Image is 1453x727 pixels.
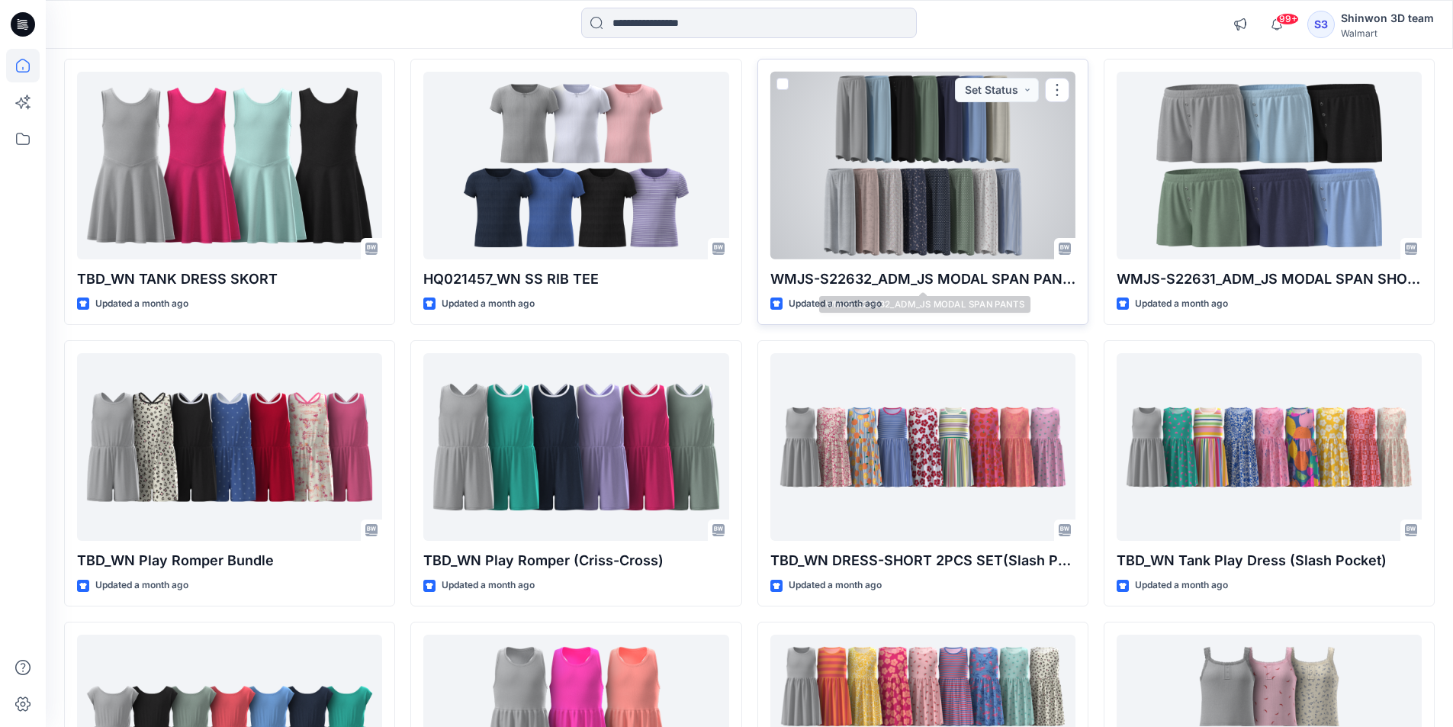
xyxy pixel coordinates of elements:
[77,550,382,571] p: TBD_WN Play Romper Bundle
[442,296,535,312] p: Updated a month ago
[77,72,382,260] a: TBD_WN TANK DRESS SKORT
[423,353,728,542] a: TBD_WN Play Romper (Criss-Cross)
[1135,296,1228,312] p: Updated a month ago
[1117,269,1422,290] p: WMJS-S22631_ADM_JS MODAL SPAN SHORTS
[1117,353,1422,542] a: TBD_WN Tank Play Dress (Slash Pocket)
[423,550,728,571] p: TBD_WN Play Romper (Criss-Cross)
[423,269,728,290] p: HQ021457_WN SS RIB TEE
[1276,13,1299,25] span: 99+
[442,577,535,594] p: Updated a month ago
[770,353,1075,542] a: TBD_WN DRESS-SHORT 2PCS SET(Slash Pocket)
[95,296,188,312] p: Updated a month ago
[789,296,882,312] p: Updated a month ago
[1117,72,1422,260] a: WMJS-S22631_ADM_JS MODAL SPAN SHORTS
[1135,577,1228,594] p: Updated a month ago
[770,550,1075,571] p: TBD_WN DRESS-SHORT 2PCS SET(Slash Pocket)
[77,353,382,542] a: TBD_WN Play Romper Bundle
[423,72,728,260] a: HQ021457_WN SS RIB TEE
[77,269,382,290] p: TBD_WN TANK DRESS SKORT
[1307,11,1335,38] div: S3
[770,269,1075,290] p: WMJS-S22632_ADM_JS MODAL SPAN PANTS
[789,577,882,594] p: Updated a month ago
[1341,27,1434,39] div: Walmart
[770,72,1075,260] a: WMJS-S22632_ADM_JS MODAL SPAN PANTS
[95,577,188,594] p: Updated a month ago
[1117,550,1422,571] p: TBD_WN Tank Play Dress (Slash Pocket)
[1341,9,1434,27] div: Shinwon 3D team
